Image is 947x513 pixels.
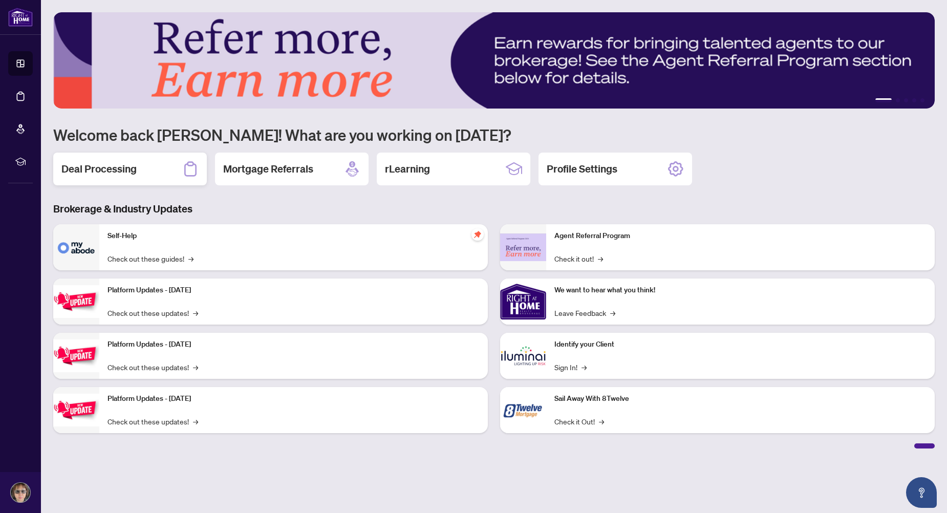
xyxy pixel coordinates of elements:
[53,12,935,109] img: Slide 0
[500,279,546,325] img: We want to hear what you think!
[500,333,546,379] img: Identify your Client
[107,307,198,318] a: Check out these updates!→
[599,416,604,427] span: →
[471,228,484,241] span: pushpin
[554,307,615,318] a: Leave Feedback→
[554,339,927,350] p: Identify your Client
[107,253,193,264] a: Check out these guides!→
[554,393,927,404] p: Sail Away With 8Twelve
[598,253,603,264] span: →
[188,253,193,264] span: →
[912,98,916,102] button: 4
[554,230,927,242] p: Agent Referral Program
[53,202,935,216] h3: Brokerage & Industry Updates
[582,361,587,373] span: →
[906,477,937,508] button: Open asap
[875,98,892,102] button: 1
[904,98,908,102] button: 3
[107,393,480,404] p: Platform Updates - [DATE]
[920,98,924,102] button: 5
[107,230,480,242] p: Self-Help
[500,387,546,433] img: Sail Away With 8Twelve
[193,416,198,427] span: →
[53,339,99,372] img: Platform Updates - July 8, 2025
[107,361,198,373] a: Check out these updates!→
[554,361,587,373] a: Sign In!→
[53,285,99,317] img: Platform Updates - July 21, 2025
[53,224,99,270] img: Self-Help
[53,125,935,144] h1: Welcome back [PERSON_NAME]! What are you working on [DATE]?
[554,416,604,427] a: Check it Out!→
[547,162,617,176] h2: Profile Settings
[8,8,33,27] img: logo
[896,98,900,102] button: 2
[554,285,927,296] p: We want to hear what you think!
[610,307,615,318] span: →
[554,253,603,264] a: Check it out!→
[193,307,198,318] span: →
[107,339,480,350] p: Platform Updates - [DATE]
[107,285,480,296] p: Platform Updates - [DATE]
[107,416,198,427] a: Check out these updates!→
[223,162,313,176] h2: Mortgage Referrals
[385,162,430,176] h2: rLearning
[61,162,137,176] h2: Deal Processing
[193,361,198,373] span: →
[11,483,30,502] img: Profile Icon
[500,233,546,262] img: Agent Referral Program
[53,394,99,426] img: Platform Updates - June 23, 2025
